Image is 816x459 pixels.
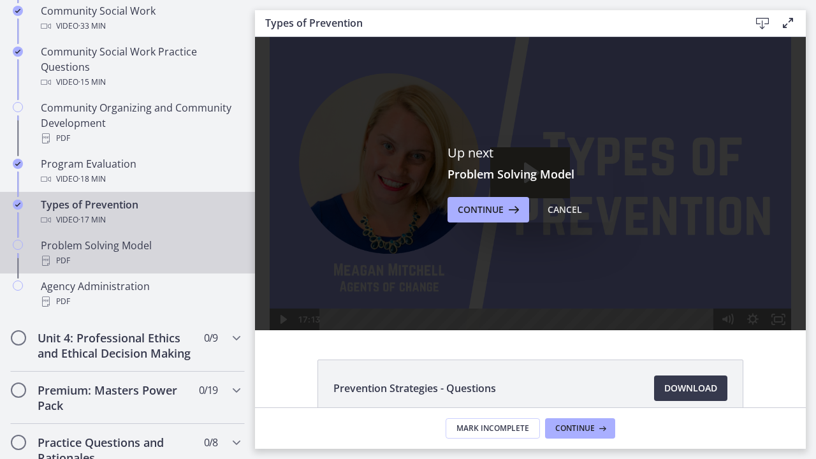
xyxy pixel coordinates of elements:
span: Download [664,381,717,396]
div: Community Social Work [41,3,240,34]
button: Fullscreen [511,272,536,293]
i: Completed [13,159,23,169]
div: Types of Prevention [41,197,240,228]
div: Community Organizing and Community Development [41,100,240,146]
h2: Premium: Masters Power Pack [38,382,193,413]
div: Video [41,171,240,187]
span: · 33 min [78,18,106,34]
span: Continue [458,202,504,217]
span: · 18 min [78,171,106,187]
h3: Problem Solving Model [448,166,613,182]
div: Agency Administration [41,279,240,309]
button: Continue [448,197,529,222]
button: Mark Incomplete [446,418,540,439]
i: Completed [13,200,23,210]
button: Mute [460,272,485,293]
button: Play Video: cbe60hpt4o1cl02sih20.mp4 [235,110,315,161]
span: Continue [555,423,595,433]
div: PDF [41,294,240,309]
div: Video [41,18,240,34]
span: Mark Incomplete [456,423,529,433]
div: Cancel [548,202,582,217]
div: Program Evaluation [41,156,240,187]
button: Show settings menu [485,272,511,293]
h3: Types of Prevention [265,15,729,31]
button: Play Video [15,272,40,293]
a: Download [654,375,727,401]
span: Prevention Strategies - Questions [333,381,496,396]
span: · 17 min [78,212,106,228]
p: Up next [448,145,613,161]
button: Cancel [537,197,592,222]
span: 0 / 8 [204,435,217,450]
h2: Unit 4: Professional Ethics and Ethical Decision Making [38,330,193,361]
div: Problem Solving Model [41,238,240,268]
div: Playbar [74,272,453,293]
div: PDF [41,253,240,268]
i: Completed [13,47,23,57]
div: Video [41,212,240,228]
div: Community Social Work Practice Questions [41,44,240,90]
span: · 15 min [78,75,106,90]
span: 0 / 9 [204,330,217,346]
span: 0 / 19 [199,382,217,398]
div: PDF [41,131,240,146]
div: Video [41,75,240,90]
i: Completed [13,6,23,16]
button: Continue [545,418,615,439]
